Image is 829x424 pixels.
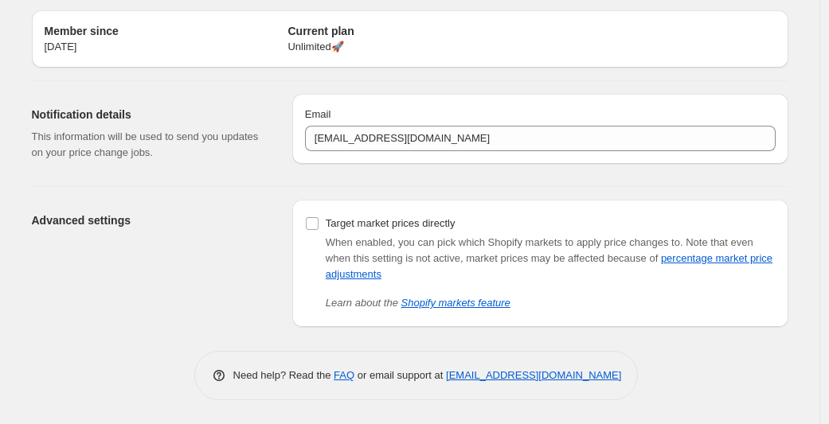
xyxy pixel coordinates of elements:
[334,369,354,381] a: FAQ
[32,107,267,123] h2: Notification details
[305,108,331,120] span: Email
[326,236,683,248] span: When enabled, you can pick which Shopify markets to apply price changes to.
[287,23,531,39] h2: Current plan
[32,129,267,161] p: This information will be used to send you updates on your price change jobs.
[233,369,334,381] span: Need help? Read the
[326,217,456,229] span: Target market prices directly
[287,39,531,55] p: Unlimited 🚀
[326,297,510,309] i: Learn about the
[354,369,446,381] span: or email support at
[45,39,288,55] p: [DATE]
[326,236,772,280] span: Note that even when this setting is not active, market prices may be affected because of
[32,212,267,228] h2: Advanced settings
[401,297,510,309] a: Shopify markets feature
[45,23,288,39] h2: Member since
[446,369,621,381] a: [EMAIL_ADDRESS][DOMAIN_NAME]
